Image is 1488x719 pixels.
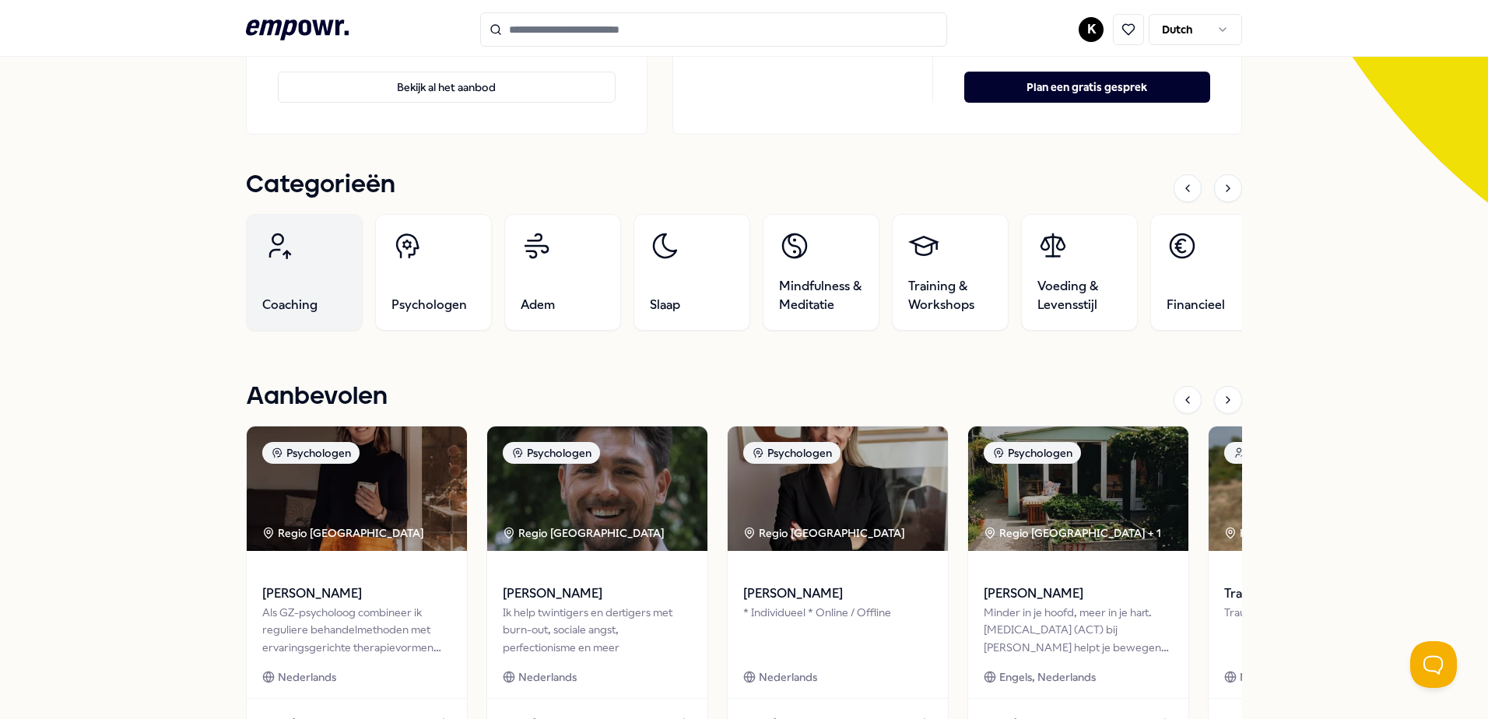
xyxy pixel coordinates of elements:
[278,47,616,103] a: Bekijk al het aanbod
[487,426,707,551] img: package image
[503,604,692,656] div: Ik help twintigers en dertigers met burn-out, sociale angst, perfectionisme en meer
[262,442,360,464] div: Psychologen
[262,524,426,542] div: Regio [GEOGRAPHIC_DATA]
[1037,277,1121,314] span: Voeding & Levensstijl
[1224,524,1388,542] div: Regio [GEOGRAPHIC_DATA]
[1224,604,1413,656] div: Traumabehandeling, individueel.
[984,604,1173,656] div: Minder in je hoofd, meer in je hart. [MEDICAL_DATA] (ACT) bij [PERSON_NAME] helpt je bewegen naar...
[633,214,750,331] a: Slaap
[908,277,992,314] span: Training & Workshops
[1167,296,1225,314] span: Financieel
[1240,668,1298,686] span: Nederlands
[375,214,492,331] a: Psychologen
[779,277,863,314] span: Mindfulness & Meditatie
[1410,641,1457,688] iframe: Help Scout Beacon - Open
[759,668,817,686] span: Nederlands
[999,668,1096,686] span: Engels, Nederlands
[1224,584,1413,604] span: Traumabehandeling- Buitenbehandeling -Werkgerelateerd trauma
[1224,442,1304,464] div: Coaching
[247,426,467,551] img: package image
[1150,214,1267,331] a: Financieel
[1021,214,1138,331] a: Voeding & Levensstijl
[984,584,1173,604] span: [PERSON_NAME]
[763,214,879,331] a: Mindfulness & Meditatie
[278,72,616,103] button: Bekijk al het aanbod
[278,668,336,686] span: Nederlands
[503,524,667,542] div: Regio [GEOGRAPHIC_DATA]
[728,426,948,551] img: package image
[503,584,692,604] span: [PERSON_NAME]
[743,442,841,464] div: Psychologen
[518,668,577,686] span: Nederlands
[262,584,451,604] span: [PERSON_NAME]
[480,12,947,47] input: Search for products, categories or subcategories
[968,426,1188,551] img: package image
[892,214,1009,331] a: Training & Workshops
[246,166,395,205] h1: Categorieën
[246,214,363,331] a: Coaching
[1079,17,1104,42] button: K
[504,214,621,331] a: Adem
[262,604,451,656] div: Als GZ-psycholoog combineer ik reguliere behandelmethoden met ervaringsgerichte therapievormen (b...
[964,72,1210,103] button: Plan een gratis gesprek
[391,296,467,314] span: Psychologen
[521,296,555,314] span: Adem
[984,442,1081,464] div: Psychologen
[246,377,388,416] h1: Aanbevolen
[1209,426,1429,551] img: package image
[984,524,1161,542] div: Regio [GEOGRAPHIC_DATA] + 1
[650,296,680,314] span: Slaap
[262,296,318,314] span: Coaching
[743,584,932,604] span: [PERSON_NAME]
[743,524,907,542] div: Regio [GEOGRAPHIC_DATA]
[743,604,932,656] div: * Individueel * Online / Offline
[503,442,600,464] div: Psychologen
